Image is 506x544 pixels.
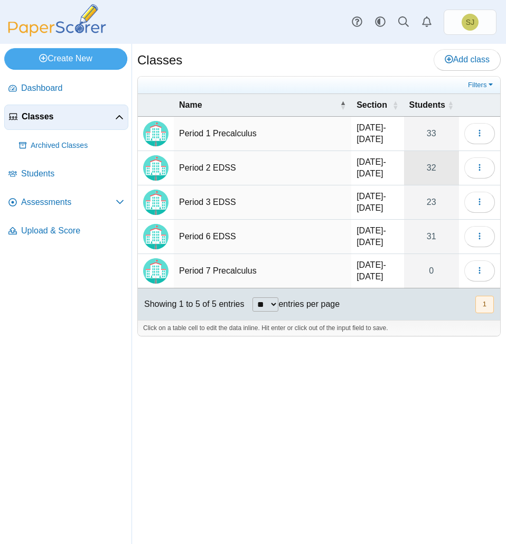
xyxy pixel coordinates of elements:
a: Alerts [415,11,438,34]
a: Add class [434,49,501,70]
a: Filters [465,80,498,90]
td: [DATE]-[DATE] [351,151,404,185]
span: Name [179,99,338,111]
a: Students [4,162,128,187]
h1: Classes [137,51,182,69]
img: Locally created class [143,224,168,249]
td: Period 1 Precalculus [174,117,351,151]
span: Classes [22,111,115,123]
button: 1 [475,296,494,313]
a: Archived Classes [15,133,128,158]
nav: pagination [474,296,494,313]
span: Name : Activate to invert sorting [340,100,346,110]
img: Locally created class [143,258,168,284]
img: PaperScorer [4,4,110,36]
span: Section : Activate to sort [392,100,399,110]
img: Locally created class [143,190,168,215]
td: [DATE]-[DATE] [351,117,404,151]
td: Period 6 EDSS [174,220,351,254]
img: Locally created class [143,121,168,146]
td: [DATE]-[DATE] [351,185,404,220]
span: Upload & Score [21,225,124,237]
a: Create New [4,48,127,69]
a: Classes [4,105,128,130]
td: Period 3 EDSS [174,185,351,220]
div: Click on a table cell to edit the data inline. Hit enter or click out of the input field to save. [138,320,500,336]
a: Dashboard [4,76,128,101]
a: 33 [404,117,459,151]
a: Assessments [4,190,128,215]
a: Upload & Score [4,219,128,244]
td: [DATE]-[DATE] [351,254,404,288]
label: entries per page [278,299,340,308]
td: [DATE]-[DATE] [351,220,404,254]
div: Showing 1 to 5 of 5 entries [138,288,244,320]
a: PaperScorer [4,29,110,38]
a: Stacey Johnson [444,10,496,35]
span: Stacey Johnson [466,18,474,26]
img: Locally created class [143,155,168,181]
span: Archived Classes [31,140,124,151]
td: Period 7 Precalculus [174,254,351,288]
a: 23 [404,185,459,219]
span: Stacey Johnson [462,14,479,31]
a: 32 [404,151,459,185]
span: Add class [445,55,490,64]
span: Students [21,168,124,180]
span: Students : Activate to sort [447,100,454,110]
span: Students [409,99,445,111]
a: 0 [404,254,459,288]
span: Assessments [21,196,116,208]
span: Dashboard [21,82,124,94]
a: 31 [404,220,459,254]
td: Period 2 EDSS [174,151,351,185]
span: Section [357,99,390,111]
